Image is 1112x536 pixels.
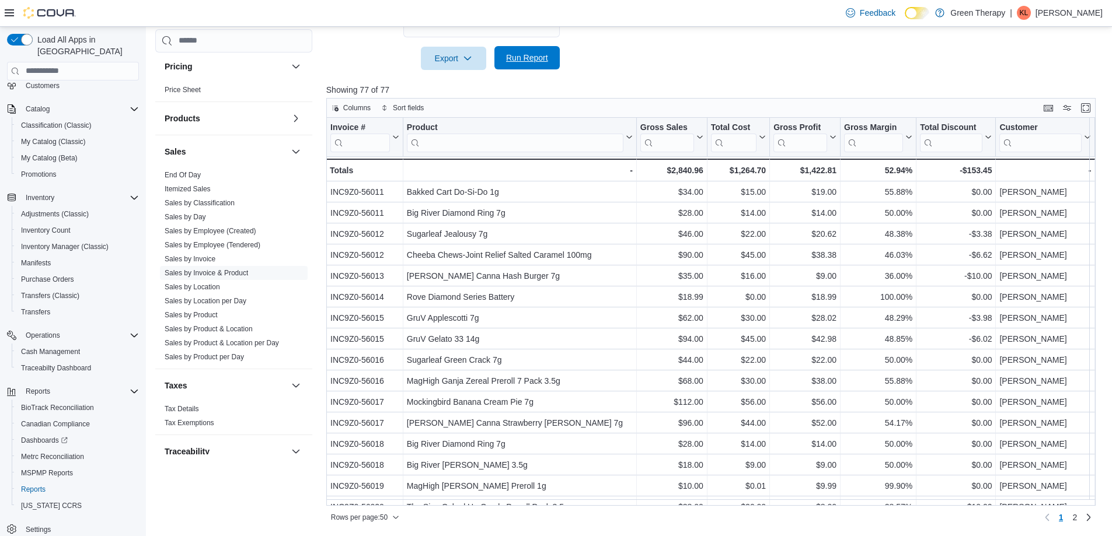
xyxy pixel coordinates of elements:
[999,374,1091,388] div: [PERSON_NAME]
[16,361,96,375] a: Traceabilty Dashboard
[999,206,1091,220] div: [PERSON_NAME]
[999,269,1091,283] div: [PERSON_NAME]
[16,118,139,132] span: Classification (Classic)
[640,374,703,388] div: $68.00
[12,239,144,255] button: Inventory Manager (Classic)
[330,227,399,241] div: INC9Z0-56012
[711,163,766,177] div: $1,264.70
[330,311,399,325] div: INC9Z0-56015
[165,240,260,250] span: Sales by Employee (Tendered)
[711,248,766,262] div: $45.00
[330,122,390,152] div: Invoice #
[165,85,201,94] span: Price Sheet
[165,310,218,320] span: Sales by Product
[16,289,84,303] a: Transfers (Classic)
[165,61,287,72] button: Pricing
[393,103,424,113] span: Sort fields
[999,227,1091,241] div: [PERSON_NAME]
[16,167,61,181] a: Promotions
[640,290,703,304] div: $18.99
[330,395,399,409] div: INC9Z0-56017
[920,122,992,152] button: Total Discount
[21,384,139,398] span: Reports
[16,151,139,165] span: My Catalog (Beta)
[920,163,992,177] div: -$153.45
[165,353,244,361] a: Sales by Product per Day
[165,226,256,236] span: Sales by Employee (Created)
[711,374,766,388] div: $30.00
[16,417,95,431] a: Canadian Compliance
[844,227,912,241] div: 48.38%
[407,332,633,346] div: GruV Gelato 33 14g
[26,387,50,396] span: Reports
[165,184,211,194] span: Itemized Sales
[21,468,73,478] span: MSPMP Reports
[12,134,144,150] button: My Catalog (Classic)
[407,206,633,220] div: Big River Diamond Ring 7g
[844,122,912,152] button: Gross Margin
[920,122,982,152] div: Total Discount
[1020,6,1029,20] span: KL
[165,268,248,278] span: Sales by Invoice & Product
[773,122,827,152] div: Gross Profit
[950,6,1005,20] p: Green Therapy
[12,206,144,222] button: Adjustments (Classic)
[711,122,766,152] button: Total Cost
[12,344,144,360] button: Cash Management
[16,151,82,165] a: My Catalog (Beta)
[330,290,399,304] div: INC9Z0-56014
[844,206,912,220] div: 50.00%
[16,466,139,480] span: MSPMP Reports
[711,353,766,367] div: $22.00
[640,122,694,152] div: Gross Sales
[21,291,79,300] span: Transfers (Classic)
[407,311,633,325] div: GruV Applescotti 7g
[330,374,399,388] div: INC9Z0-56016
[330,122,399,152] button: Invoice #
[21,242,109,251] span: Inventory Manager (Classic)
[21,419,90,429] span: Canadian Compliance
[773,311,836,325] div: $28.02
[711,122,757,134] div: Total Cost
[165,380,287,391] button: Taxes
[773,248,836,262] div: $38.38
[16,345,85,359] a: Cash Management
[12,400,144,416] button: BioTrack Reconciliation
[165,296,246,306] span: Sales by Location per Day
[377,101,428,115] button: Sort fields
[330,332,399,346] div: INC9Z0-56015
[289,111,303,125] button: Products
[773,122,827,134] div: Gross Profit
[12,271,144,288] button: Purchase Orders
[12,416,144,432] button: Canadian Compliance
[773,353,836,367] div: $22.00
[33,34,139,57] span: Load All Apps in [GEOGRAPHIC_DATA]
[844,269,912,283] div: 36.00%
[421,47,486,70] button: Export
[1068,508,1082,527] a: Page 2 of 2
[16,256,139,270] span: Manifests
[1079,101,1093,115] button: Enter fullscreen
[155,83,312,101] div: Pricing
[407,374,633,388] div: MagHigh Ganja Zereal Preroll 7 Pack 3.5g
[844,163,912,177] div: 52.94%
[165,113,287,124] button: Products
[16,272,139,286] span: Purchase Orders
[21,384,55,398] button: Reports
[16,499,139,513] span: Washington CCRS
[844,332,912,346] div: 48.85%
[289,379,303,393] button: Taxes
[16,135,139,149] span: My Catalog (Classic)
[773,374,836,388] div: $38.00
[330,206,399,220] div: INC9Z0-56011
[999,122,1082,152] div: Customer
[16,499,86,513] a: [US_STATE] CCRS
[12,288,144,304] button: Transfers (Classic)
[1060,101,1074,115] button: Display options
[289,59,303,73] button: Pricing
[330,185,399,199] div: INC9Z0-56011
[21,363,91,373] span: Traceabilty Dashboard
[711,290,766,304] div: $0.00
[711,269,766,283] div: $16.00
